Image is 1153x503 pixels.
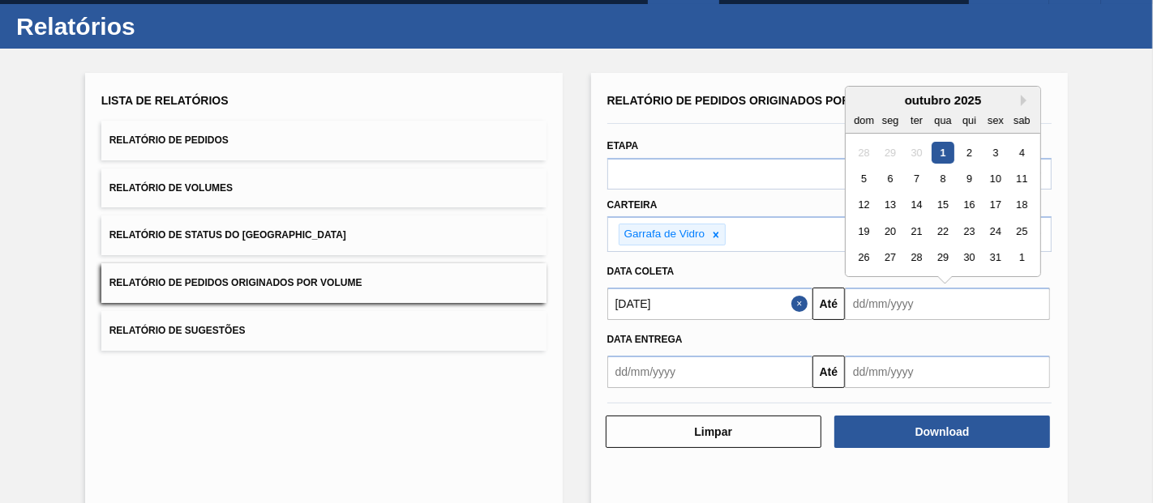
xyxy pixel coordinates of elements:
[1011,142,1033,164] div: Choose sábado, 4 de outubro de 2025
[101,94,229,107] span: Lista de Relatórios
[879,247,901,269] div: Choose segunda-feira, 27 de outubro de 2025
[845,356,1050,388] input: dd/mm/yyyy
[906,194,928,216] div: Choose terça-feira, 14 de outubro de 2025
[932,142,954,164] div: Choose quarta-feira, 1 de outubro de 2025
[984,142,1006,164] div: Choose sexta-feira, 3 de outubro de 2025
[607,94,902,107] span: Relatório de Pedidos Originados por Volume
[791,288,812,320] button: Close
[879,109,901,131] div: seg
[984,247,1006,269] div: Choose sexta-feira, 31 de outubro de 2025
[607,266,675,277] span: Data coleta
[879,194,901,216] div: Choose segunda-feira, 13 de outubro de 2025
[619,224,708,245] div: Garrafa de Vidro
[109,325,246,336] span: Relatório de Sugestões
[607,199,658,211] label: Carteira
[834,416,1050,448] button: Download
[101,215,546,255] button: Relatório de Status do [GEOGRAPHIC_DATA]
[1021,95,1032,106] button: Next Month
[16,17,304,36] h1: Relatórios
[607,288,812,320] input: dd/mm/yyyy
[906,168,928,190] div: Choose terça-feira, 7 de outubro de 2025
[984,220,1006,242] div: Choose sexta-feira, 24 de outubro de 2025
[606,416,821,448] button: Limpar
[984,168,1006,190] div: Choose sexta-feira, 10 de outubro de 2025
[879,168,901,190] div: Choose segunda-feira, 6 de outubro de 2025
[853,247,875,269] div: Choose domingo, 26 de outubro de 2025
[984,194,1006,216] div: Choose sexta-feira, 17 de outubro de 2025
[906,109,928,131] div: ter
[958,194,980,216] div: Choose quinta-feira, 16 de outubro de 2025
[958,220,980,242] div: Choose quinta-feira, 23 de outubro de 2025
[932,220,954,242] div: Choose quarta-feira, 22 de outubro de 2025
[109,134,229,146] span: Relatório de Pedidos
[1011,194,1033,216] div: Choose sábado, 18 de outubro de 2025
[1011,220,1033,242] div: Choose sábado, 25 de outubro de 2025
[984,109,1006,131] div: sex
[101,168,546,208] button: Relatório de Volumes
[853,220,875,242] div: Choose domingo, 19 de outubro de 2025
[101,263,546,303] button: Relatório de Pedidos Originados por Volume
[846,93,1040,107] div: outubro 2025
[607,356,812,388] input: dd/mm/yyyy
[851,139,1035,271] div: month 2025-10
[845,288,1050,320] input: dd/mm/yyyy
[101,311,546,351] button: Relatório de Sugestões
[101,121,546,160] button: Relatório de Pedidos
[812,356,845,388] button: Até
[1011,168,1033,190] div: Choose sábado, 11 de outubro de 2025
[853,168,875,190] div: Choose domingo, 5 de outubro de 2025
[812,288,845,320] button: Até
[958,247,980,269] div: Choose quinta-feira, 30 de outubro de 2025
[932,247,954,269] div: Choose quarta-feira, 29 de outubro de 2025
[906,247,928,269] div: Choose terça-feira, 28 de outubro de 2025
[607,334,683,345] span: Data entrega
[879,142,901,164] div: Not available segunda-feira, 29 de setembro de 2025
[853,142,875,164] div: Not available domingo, 28 de setembro de 2025
[853,194,875,216] div: Choose domingo, 12 de outubro de 2025
[853,109,875,131] div: dom
[109,229,346,241] span: Relatório de Status do [GEOGRAPHIC_DATA]
[958,142,980,164] div: Choose quinta-feira, 2 de outubro de 2025
[109,182,233,194] span: Relatório de Volumes
[932,109,954,131] div: qua
[906,220,928,242] div: Choose terça-feira, 21 de outubro de 2025
[958,168,980,190] div: Choose quinta-feira, 9 de outubro de 2025
[932,194,954,216] div: Choose quarta-feira, 15 de outubro de 2025
[109,277,362,288] span: Relatório de Pedidos Originados por Volume
[906,142,928,164] div: Not available terça-feira, 30 de setembro de 2025
[879,220,901,242] div: Choose segunda-feira, 20 de outubro de 2025
[1011,247,1033,269] div: Choose sábado, 1 de novembro de 2025
[932,168,954,190] div: Choose quarta-feira, 8 de outubro de 2025
[607,140,639,151] label: Etapa
[1011,109,1033,131] div: sab
[958,109,980,131] div: qui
